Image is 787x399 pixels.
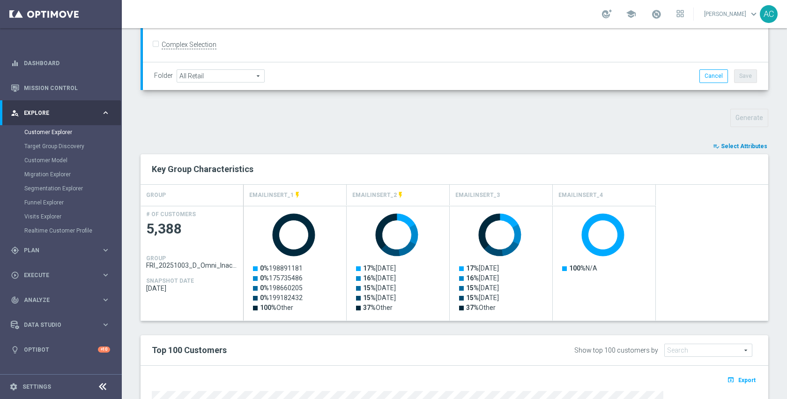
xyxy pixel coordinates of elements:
[466,284,479,292] tspan: 15%
[626,9,636,19] span: school
[466,274,499,282] text: [DATE]
[11,59,19,68] i: equalizer
[24,110,101,116] span: Explore
[260,304,276,311] tspan: 100%
[11,246,19,255] i: gps_fixed
[569,264,597,272] text: N/A
[24,143,97,150] a: Target Group Discovery
[455,187,500,203] h4: EMAILINSERT_3
[466,304,496,311] text: Other
[260,294,303,301] text: 199182432
[24,157,97,164] a: Customer Model
[10,109,111,117] div: person_search Explore keyboard_arrow_right
[352,187,397,203] h4: EMAILINSERT_2
[558,187,603,203] h4: EMAILINSERT_4
[24,272,101,278] span: Execute
[11,246,101,255] div: Plan
[24,181,121,196] div: Segmentation Explorer
[24,75,110,100] a: Mission Control
[363,294,396,301] text: [DATE]
[10,346,111,354] div: lightbulb Optibot +10
[101,295,110,304] i: keyboard_arrow_right
[260,284,303,292] text: 198660205
[24,125,121,139] div: Customer Explorer
[11,109,101,117] div: Explore
[726,374,757,386] button: open_in_browser Export
[712,141,768,151] button: playlist_add_check Select Attributes
[101,271,110,279] i: keyboard_arrow_right
[141,206,244,321] div: Press SPACE to select this row.
[101,320,110,329] i: keyboard_arrow_right
[24,213,97,220] a: Visits Explorer
[466,304,479,311] tspan: 37%
[98,346,110,353] div: +10
[146,278,194,284] h4: SNAPSHOT DATE
[11,109,19,117] i: person_search
[101,108,110,117] i: keyboard_arrow_right
[11,296,101,304] div: Analyze
[11,271,19,279] i: play_circle_outline
[574,346,658,354] div: Show top 100 customers by
[11,321,101,329] div: Data Studio
[10,296,111,304] button: track_changes Analyze keyboard_arrow_right
[10,247,111,254] button: gps_fixed Plan keyboard_arrow_right
[363,264,396,272] text: [DATE]
[10,271,111,279] button: play_circle_outline Execute keyboard_arrow_right
[734,69,757,83] button: Save
[24,139,121,153] div: Target Group Discovery
[24,128,97,136] a: Customer Explorer
[703,7,760,21] a: [PERSON_NAME]keyboard_arrow_down
[162,40,216,49] label: Complex Selection
[760,5,778,23] div: AC
[749,9,759,19] span: keyboard_arrow_down
[24,153,121,167] div: Customer Model
[146,187,166,203] h4: GROUP
[466,264,499,272] text: [DATE]
[363,274,376,282] tspan: 16%
[101,246,110,255] i: keyboard_arrow_right
[9,383,18,391] i: settings
[244,206,656,321] div: Press SPACE to select this row.
[738,377,756,384] span: Export
[24,248,101,253] span: Plan
[24,199,97,206] a: Funnel Explorer
[363,284,376,292] tspan: 15%
[466,264,479,272] tspan: 17%
[397,191,404,199] i: This attribute is updated in realtime
[249,187,294,203] h4: EMAILINSERT_1
[260,284,269,292] tspan: 0%
[569,264,586,272] tspan: 100%
[363,264,376,272] tspan: 17%
[11,346,19,354] i: lightbulb
[10,84,111,92] button: Mission Control
[146,220,238,238] span: 5,388
[24,171,97,178] a: Migration Explorer
[363,284,396,292] text: [DATE]
[363,294,376,301] tspan: 15%
[24,322,101,328] span: Data Studio
[727,376,737,384] i: open_in_browser
[11,51,110,75] div: Dashboard
[363,304,393,311] text: Other
[699,69,728,83] button: Cancel
[260,274,303,282] text: 175735486
[24,224,121,238] div: Realtime Customer Profile
[730,109,768,127] button: Generate
[466,294,479,301] tspan: 15%
[24,185,97,192] a: Segmentation Explorer
[10,60,111,67] button: equalizer Dashboard
[24,51,110,75] a: Dashboard
[152,164,757,175] h2: Key Group Characteristics
[10,321,111,329] button: Data Studio keyboard_arrow_right
[466,284,499,292] text: [DATE]
[260,274,269,282] tspan: 0%
[11,75,110,100] div: Mission Control
[11,296,19,304] i: track_changes
[24,337,98,362] a: Optibot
